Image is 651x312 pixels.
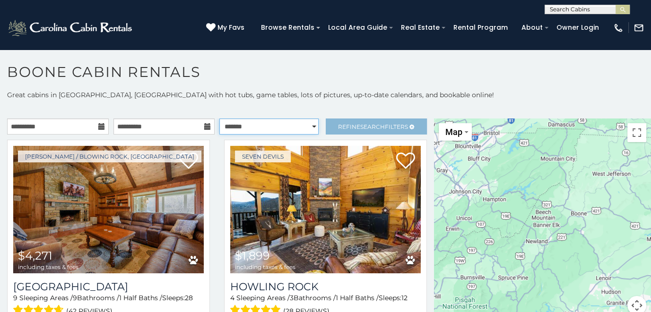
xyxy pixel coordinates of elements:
[7,18,135,37] img: White-1-2.png
[119,294,162,302] span: 1 Half Baths /
[235,151,291,162] a: Seven Devils
[445,127,462,137] span: Map
[627,123,646,142] button: Toggle fullscreen view
[613,23,624,33] img: phone-regular-white.png
[18,264,78,270] span: including taxes & fees
[338,123,408,130] span: Refine Filters
[290,294,294,302] span: 3
[517,20,547,35] a: About
[217,23,244,33] span: My Favs
[206,23,247,33] a: My Favs
[13,146,204,273] a: Appalachian Mountain Lodge $4,271 including taxes & fees
[401,294,408,302] span: 12
[439,123,472,141] button: Change map style
[18,151,201,162] a: [PERSON_NAME] / Blowing Rock, [GEOGRAPHIC_DATA]
[323,20,392,35] a: Local Area Guide
[13,280,204,293] a: [GEOGRAPHIC_DATA]
[13,294,17,302] span: 9
[230,146,421,273] a: Howling Rock $1,899 including taxes & fees
[185,294,193,302] span: 28
[13,280,204,293] h3: Appalachian Mountain Lodge
[235,264,295,270] span: including taxes & fees
[449,20,512,35] a: Rental Program
[336,294,379,302] span: 1 Half Baths /
[256,20,319,35] a: Browse Rentals
[634,23,644,33] img: mail-regular-white.png
[73,294,77,302] span: 9
[230,280,421,293] a: Howling Rock
[396,20,444,35] a: Real Estate
[230,294,234,302] span: 4
[552,20,604,35] a: Owner Login
[18,249,52,262] span: $4,271
[13,146,204,273] img: Appalachian Mountain Lodge
[230,146,421,273] img: Howling Rock
[396,152,415,171] a: Add to favorites
[326,118,427,135] a: RefineSearchFilters
[360,123,385,130] span: Search
[235,249,270,262] span: $1,899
